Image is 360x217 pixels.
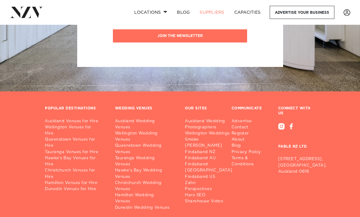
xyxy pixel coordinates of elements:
[113,29,247,42] button: Join the newsletter
[195,6,229,19] a: SUPPLIERS
[45,124,105,137] a: Wellington Venues for Hire
[185,174,237,180] a: Findaband US
[185,198,237,204] a: Sharehouse Video
[232,106,262,111] h3: COMMUNICATE
[115,118,175,131] a: Auckland Wedding Venues
[45,137,105,149] a: Queenstown Venues for Hire
[185,186,237,192] a: Perspectives
[185,137,237,143] a: Smoke
[278,130,315,154] h3: FABLE NZ LTD
[232,118,268,124] a: Advertise
[115,131,175,143] a: Wellington Wedding Venues
[278,156,315,175] p: [STREET_ADDRESS], [GEOGRAPHIC_DATA], Auckland 0618
[229,6,266,19] a: Capacities
[45,167,105,180] a: Christchurch Venues for Hire
[185,118,237,131] a: Auckland Wedding Photographers
[115,180,175,192] a: Christchurch Wedding Venues
[185,131,237,137] a: Wellington Weddings
[232,124,268,131] a: Contact
[185,161,237,174] a: Findaband [GEOGRAPHIC_DATA]
[45,106,96,111] h3: POPULAR DESTINATIONS
[45,186,105,192] a: Dunedin Venues for Hire
[115,106,153,111] h3: WEDDING VENUES
[232,143,268,149] a: Blog
[115,155,175,167] a: Tauranga Wedding Venues
[115,205,175,211] a: Dunedin Wedding Venues
[278,106,315,116] h3: CONNECT WITH US
[185,192,237,198] a: Haro SEO
[185,143,237,149] a: [PERSON_NAME]
[232,155,268,167] a: Terms & Conditions
[45,155,105,167] a: Hawke's Bay Venues for Hire
[45,118,105,124] a: Auckland Venues for Hire
[45,180,105,186] a: Hamilton Venues for Hire
[232,137,268,143] a: About
[45,149,105,155] a: Tauranga Venues for Hire
[115,143,175,155] a: Queenstown Wedding Venues
[270,6,334,19] a: Advertise your business
[185,149,237,155] a: Findaband NZ
[115,192,175,204] a: Hamilton Wedding Venues
[115,167,175,180] a: Hawke's Bay Wedding Venues
[185,180,237,186] a: Zahn
[172,6,195,19] a: BLOG
[185,155,237,161] a: Findaband AU
[10,7,43,18] img: nzv-logo.png
[232,149,268,155] a: Privacy Policy
[185,106,207,111] h3: OUR SITES
[232,131,268,137] a: Register
[129,6,172,19] a: Locations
